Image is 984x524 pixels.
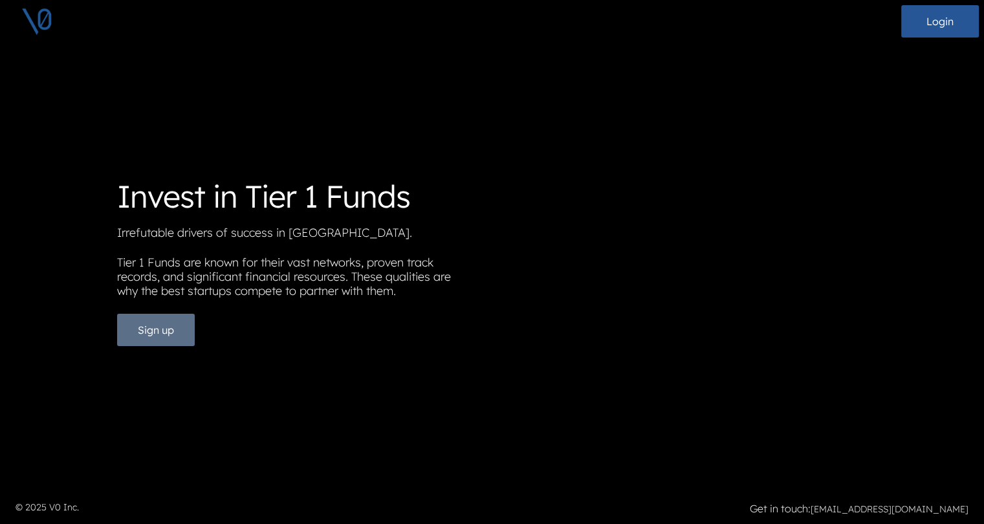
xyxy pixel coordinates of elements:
[117,314,195,346] button: Sign up
[117,256,482,303] p: Tier 1 Funds are known for their vast networks, proven track records, and significant financial r...
[811,503,968,515] a: [EMAIL_ADDRESS][DOMAIN_NAME]
[750,502,811,515] strong: Get in touch:
[117,226,482,245] p: Irrefutable drivers of success in [GEOGRAPHIC_DATA].
[901,5,979,38] button: Login
[16,501,485,514] p: © 2025 V0 Inc.
[21,5,53,38] img: V0 logo
[117,178,482,215] h1: Invest in Tier 1 Funds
